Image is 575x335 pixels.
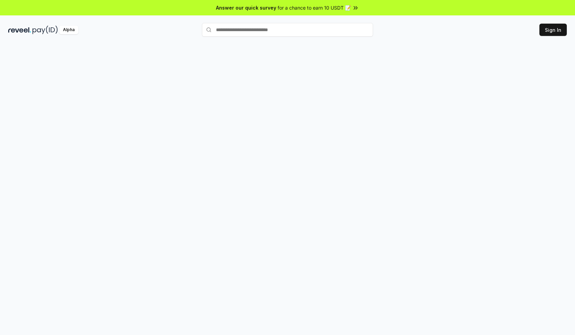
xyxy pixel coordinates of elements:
[8,26,31,34] img: reveel_dark
[59,26,78,34] div: Alpha
[33,26,58,34] img: pay_id
[539,24,567,36] button: Sign In
[278,4,351,11] span: for a chance to earn 10 USDT 📝
[216,4,276,11] span: Answer our quick survey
